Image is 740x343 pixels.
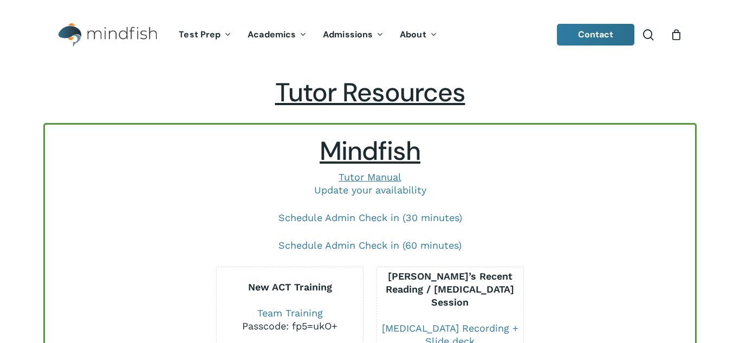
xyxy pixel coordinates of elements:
header: Main Menu [43,15,697,55]
span: Contact [578,29,614,40]
a: Schedule Admin Check in (60 minutes) [278,240,462,251]
a: Test Prep [171,30,239,40]
a: Schedule Admin Check in (30 minutes) [278,212,462,223]
div: Passcode: fp5=ukO+ [217,320,363,333]
span: Mindfish [320,134,420,168]
span: About [400,29,426,40]
b: [PERSON_NAME]’s Recent Reading / [MEDICAL_DATA] Session [386,270,514,308]
nav: Main Menu [171,15,445,55]
a: Tutor Manual [339,171,401,183]
a: About [392,30,445,40]
span: Test Prep [179,29,220,40]
a: Update your availability [314,184,426,196]
span: Tutor Resources [275,75,465,109]
a: Team Training [257,307,323,319]
a: Admissions [315,30,392,40]
a: Contact [557,24,635,46]
a: Cart [670,29,682,41]
a: Academics [239,30,315,40]
span: Academics [248,29,296,40]
b: New ACT Training [248,281,332,293]
span: Admissions [323,29,373,40]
